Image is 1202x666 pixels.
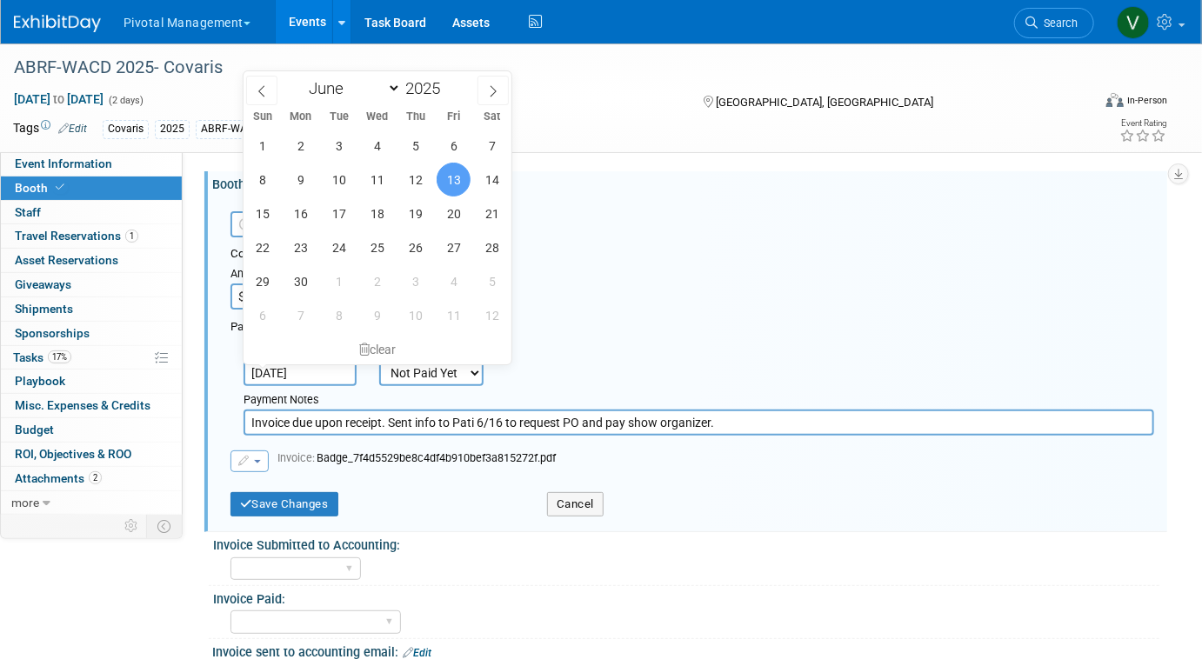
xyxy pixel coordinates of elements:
[360,129,394,163] span: June 4, 2025
[15,326,90,340] span: Sponsorships
[284,298,317,332] span: July 7, 2025
[1,322,182,345] a: Sponsorships
[11,496,39,509] span: more
[437,163,471,196] span: June 13, 2025
[401,78,453,98] input: Year
[58,123,87,135] a: Edit
[1126,94,1167,107] div: In-Person
[1,249,182,272] a: Asset Reservations
[1,491,182,515] a: more
[125,230,138,243] span: 1
[155,120,190,138] div: 2025
[475,230,509,264] span: June 28, 2025
[475,298,509,332] span: July 12, 2025
[212,639,1167,662] div: Invoice sent to accounting email:
[322,196,356,230] span: June 17, 2025
[277,451,556,464] span: Badge_7f4d5529be8c4df4b910bef3a815272f.pdf
[997,90,1167,117] div: Event Format
[230,246,1154,263] div: Cost:
[322,163,356,196] span: June 10, 2025
[547,492,604,516] button: Cancel
[1,443,182,466] a: ROI, Objectives & ROO
[437,230,471,264] span: June 27, 2025
[301,77,401,99] select: Month
[15,447,131,461] span: ROI, Objectives & ROO
[13,350,71,364] span: Tasks
[1014,8,1094,38] a: Search
[230,492,338,516] button: Save Changes
[320,111,358,123] span: Tue
[245,298,279,332] span: July 6, 2025
[15,253,118,267] span: Asset Reservations
[1,176,182,200] a: Booth
[13,91,104,107] span: [DATE] [DATE]
[360,196,394,230] span: June 18, 2025
[473,111,511,123] span: Sat
[1,346,182,370] a: Tasks17%
[15,229,138,243] span: Travel Reservations
[437,196,471,230] span: June 20, 2025
[8,52,1069,83] div: ABRF-WACD 2025- Covaris
[282,111,320,123] span: Mon
[212,171,1167,193] div: Booth Reservation & Invoice:
[360,163,394,196] span: June 11, 2025
[196,120,266,138] div: ABRF-WACD
[15,471,102,485] span: Attachments
[1,297,182,321] a: Shipments
[322,230,356,264] span: June 24, 2025
[437,298,471,332] span: July 11, 2025
[398,230,432,264] span: June 26, 2025
[147,515,183,537] td: Toggle Event Tabs
[277,451,317,464] span: Invoice:
[245,163,279,196] span: June 8, 2025
[437,264,471,298] span: July 4, 2025
[360,298,394,332] span: July 9, 2025
[397,111,435,123] span: Thu
[56,183,64,192] i: Booth reservation complete
[50,92,67,106] span: to
[1,224,182,248] a: Travel Reservations1
[1,467,182,490] a: Attachments2
[245,196,279,230] span: June 15, 2025
[322,298,356,332] span: July 8, 2025
[1106,93,1124,107] img: Format-Inperson.png
[245,264,279,298] span: June 29, 2025
[244,392,1154,410] div: Payment Notes
[15,157,112,170] span: Event Information
[230,211,324,237] button: Reserved
[89,471,102,484] span: 2
[475,129,509,163] span: June 7, 2025
[284,230,317,264] span: June 23, 2025
[284,196,317,230] span: June 16, 2025
[117,515,147,537] td: Personalize Event Tab Strip
[244,111,282,123] span: Sun
[103,120,149,138] div: Covaris
[245,129,279,163] span: June 1, 2025
[360,230,394,264] span: June 25, 2025
[1119,119,1166,128] div: Event Rating
[13,119,87,139] td: Tags
[1,201,182,224] a: Staff
[15,423,54,436] span: Budget
[15,398,150,412] span: Misc. Expenses & Credits
[360,264,394,298] span: July 2, 2025
[398,196,432,230] span: June 19, 2025
[1,273,182,296] a: Giveaways
[245,230,279,264] span: June 22, 2025
[398,298,432,332] span: July 10, 2025
[15,302,73,316] span: Shipments
[1117,6,1150,39] img: Valerie Weld
[48,350,71,363] span: 17%
[213,532,1159,554] div: Invoice Submitted to Accounting:
[213,586,1159,608] div: Invoice Paid:
[475,264,509,298] span: July 5, 2025
[398,129,432,163] span: June 5, 2025
[403,647,431,659] a: Edit
[14,15,101,32] img: ExhibitDay
[358,111,397,123] span: Wed
[284,129,317,163] span: June 2, 2025
[284,264,317,298] span: June 30, 2025
[239,217,305,231] span: Reserved
[437,129,471,163] span: June 6, 2025
[1,394,182,417] a: Misc. Expenses & Credits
